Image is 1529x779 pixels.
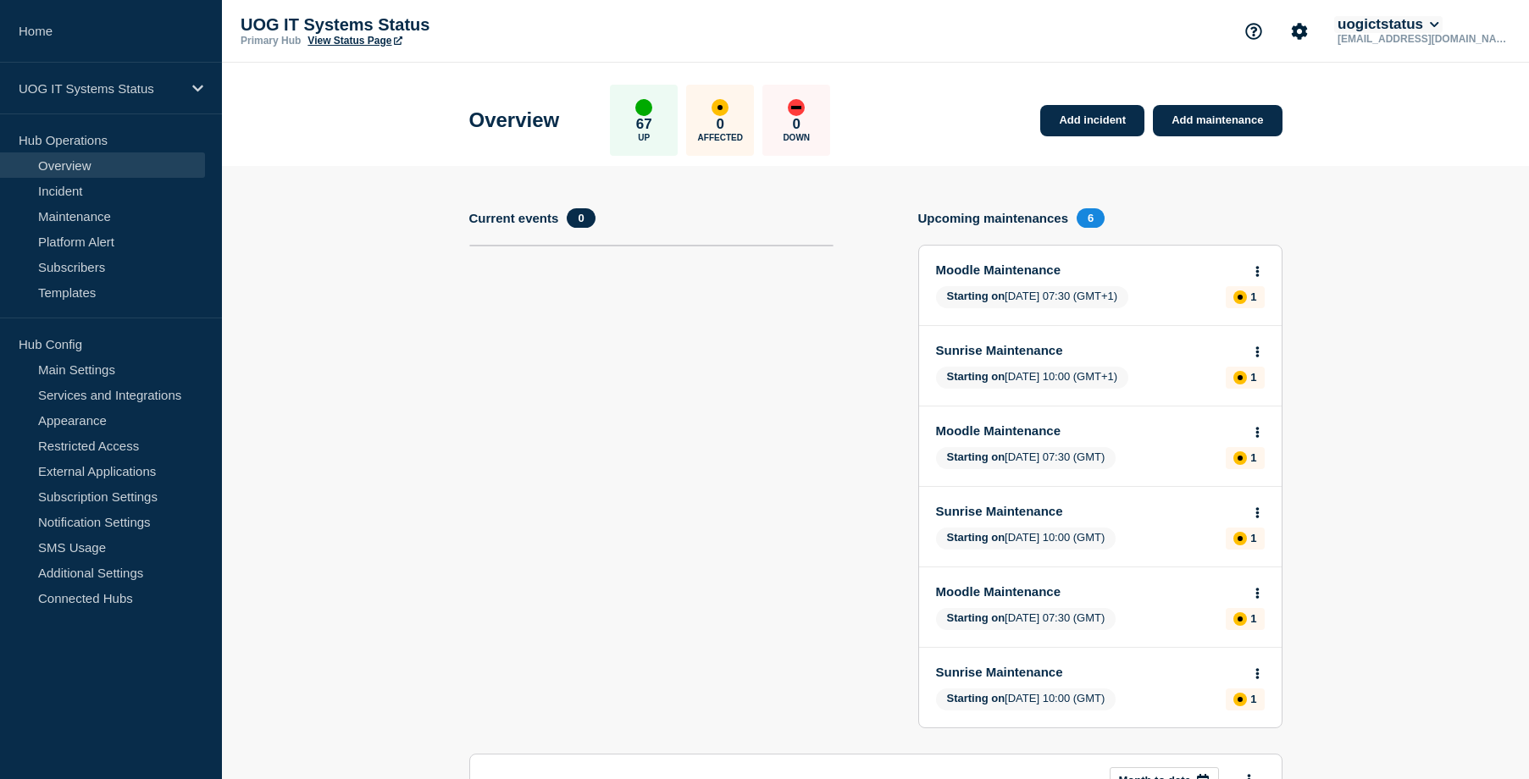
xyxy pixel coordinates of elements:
p: Primary Hub [241,35,301,47]
a: Sunrise Maintenance [936,665,1242,679]
a: Sunrise Maintenance [936,504,1242,518]
p: 1 [1250,612,1256,625]
p: Up [638,133,650,142]
div: affected [1233,290,1247,304]
button: Account settings [1282,14,1317,49]
span: [DATE] 07:30 (GMT) [936,608,1116,630]
h4: Current events [469,211,559,225]
h4: Upcoming maintenances [918,211,1069,225]
button: Support [1236,14,1271,49]
p: 1 [1250,693,1256,705]
p: 0 [793,116,801,133]
a: Add maintenance [1153,105,1282,136]
span: 0 [567,208,595,228]
p: UOG IT Systems Status [241,15,579,35]
p: 67 [636,116,652,133]
p: UOG IT Systems Status [19,81,181,96]
a: Moodle Maintenance [936,584,1242,599]
p: [EMAIL_ADDRESS][DOMAIN_NAME] [1334,33,1510,45]
p: Affected [698,133,743,142]
p: 1 [1250,371,1256,384]
a: View Status Page [307,35,402,47]
span: [DATE] 10:00 (GMT) [936,688,1116,710]
span: Starting on [947,370,1005,383]
div: affected [1233,532,1247,545]
p: 1 [1250,290,1256,303]
div: affected [712,99,728,116]
span: [DATE] 10:00 (GMT) [936,528,1116,550]
span: Starting on [947,531,1005,544]
span: Starting on [947,692,1005,704]
a: Sunrise Maintenance [936,343,1242,357]
a: Add incident [1040,105,1144,136]
a: Moodle Maintenance [936,262,1242,277]
div: affected [1233,612,1247,626]
div: up [635,99,652,116]
div: affected [1233,371,1247,384]
span: 6 [1077,208,1105,228]
span: [DATE] 10:00 (GMT+1) [936,367,1129,389]
p: 0 [717,116,724,133]
div: affected [1233,451,1247,465]
div: down [788,99,805,116]
p: Down [783,133,810,142]
p: 1 [1250,532,1256,544]
span: Starting on [947,290,1005,302]
a: Moodle Maintenance [936,423,1242,438]
span: [DATE] 07:30 (GMT) [936,447,1116,469]
span: [DATE] 07:30 (GMT+1) [936,286,1129,308]
button: uogictstatus [1334,16,1443,33]
div: affected [1233,693,1247,706]
p: 1 [1250,451,1256,464]
span: Starting on [947,611,1005,624]
h1: Overview [469,108,560,132]
span: Starting on [947,450,1005,463]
